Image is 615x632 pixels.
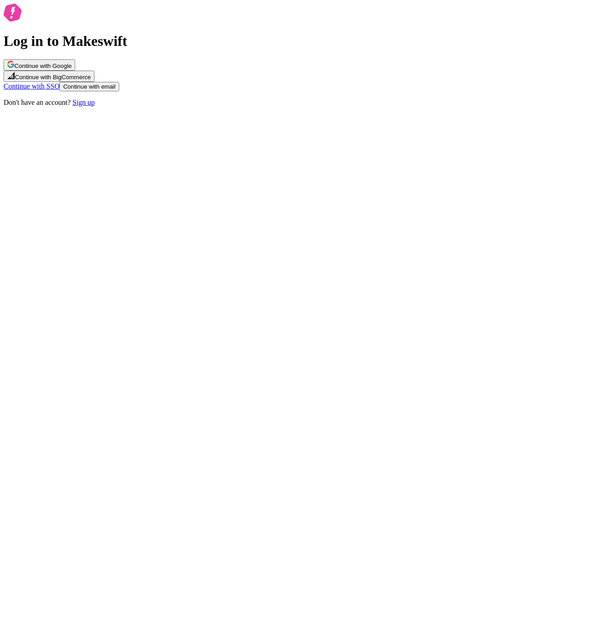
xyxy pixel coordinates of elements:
[72,99,94,106] a: Sign up
[4,59,75,71] button: Continue with Google
[14,63,72,69] span: Continue with Google
[63,83,115,90] span: Continue with email
[4,82,59,90] a: Continue with SSO
[4,33,611,49] h1: Log in to Makeswift
[4,71,94,82] button: Continue with BigCommerce
[4,99,611,107] p: Don't have an account?
[59,82,119,91] button: Continue with email
[15,74,91,81] span: Continue with BigCommerce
